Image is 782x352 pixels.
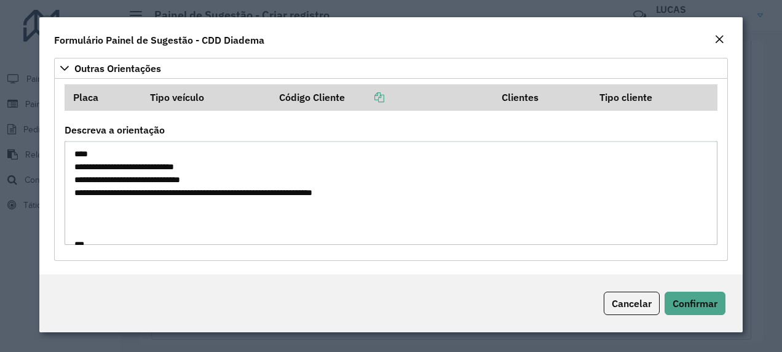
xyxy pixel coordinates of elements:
[271,84,493,110] th: Código Cliente
[65,84,141,110] th: Placa
[714,34,724,44] em: Fechar
[54,79,729,261] div: Outras Orientações
[65,122,165,137] label: Descreva a orientação
[591,84,717,110] th: Tipo cliente
[673,297,717,310] span: Confirmar
[612,297,652,310] span: Cancelar
[604,292,660,315] button: Cancelar
[493,84,591,110] th: Clientes
[711,32,728,48] button: Close
[54,58,729,79] a: Outras Orientações
[142,84,271,110] th: Tipo veículo
[74,63,161,73] span: Outras Orientações
[54,33,264,47] h4: Formulário Painel de Sugestão - CDD Diadema
[665,292,725,315] button: Confirmar
[345,91,384,103] a: Copiar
